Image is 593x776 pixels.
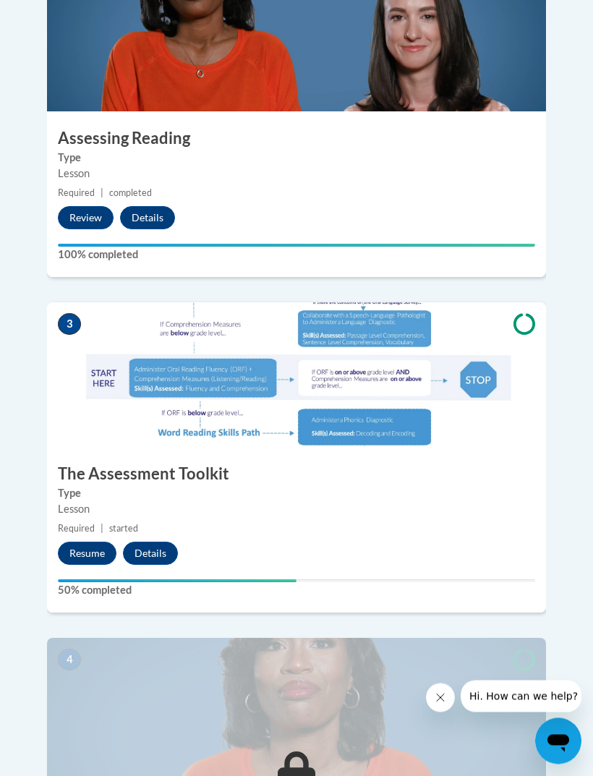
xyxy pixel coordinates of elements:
label: Type [58,150,535,166]
h3: Assessing Reading [47,128,546,150]
div: Lesson [58,502,535,518]
div: Your progress [58,244,535,247]
button: Resume [58,542,116,566]
span: completed [109,188,152,199]
button: Details [123,542,178,566]
label: Type [58,486,535,502]
span: Required [58,524,95,534]
iframe: Close message [426,683,455,712]
h3: The Assessment Toolkit [47,464,546,486]
button: Review [58,207,114,230]
div: Lesson [58,166,535,182]
span: Required [58,188,95,199]
iframe: Message from company [461,681,581,712]
span: 3 [58,314,81,336]
button: Details [120,207,175,230]
span: 4 [58,649,81,671]
img: Course Image [47,303,546,448]
span: | [101,524,103,534]
span: started [109,524,138,534]
label: 50% completed [58,583,535,599]
div: Your progress [58,580,296,583]
span: | [101,188,103,199]
label: 100% completed [58,247,535,263]
iframe: Button to launch messaging window [535,718,581,764]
